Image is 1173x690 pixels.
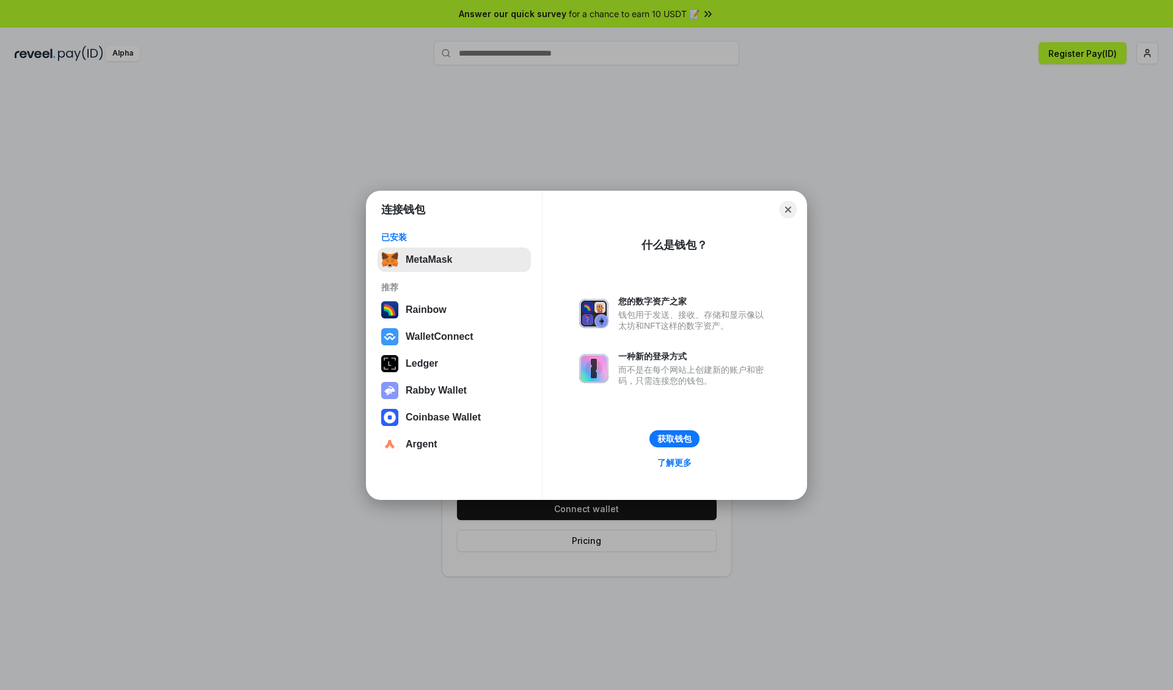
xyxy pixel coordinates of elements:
[406,304,447,315] div: Rainbow
[381,328,398,345] img: svg+xml,%3Csvg%20width%3D%2228%22%20height%3D%2228%22%20viewBox%3D%220%200%2028%2028%22%20fill%3D...
[381,382,398,399] img: svg+xml,%3Csvg%20xmlns%3D%22http%3A%2F%2Fwww.w3.org%2F2000%2Fsvg%22%20fill%3D%22none%22%20viewBox...
[618,351,770,362] div: 一种新的登录方式
[381,409,398,426] img: svg+xml,%3Csvg%20width%3D%2228%22%20height%3D%2228%22%20viewBox%3D%220%200%2028%2028%22%20fill%3D...
[618,364,770,386] div: 而不是在每个网站上创建新的账户和密码，只需连接您的钱包。
[378,405,531,430] button: Coinbase Wallet
[378,325,531,349] button: WalletConnect
[378,351,531,376] button: Ledger
[406,385,467,396] div: Rabby Wallet
[381,202,425,217] h1: 连接钱包
[378,298,531,322] button: Rainbow
[650,455,699,471] a: 了解更多
[378,378,531,403] button: Rabby Wallet
[780,201,797,218] button: Close
[649,430,700,447] button: 获取钱包
[579,354,608,383] img: svg+xml,%3Csvg%20xmlns%3D%22http%3A%2F%2Fwww.w3.org%2F2000%2Fsvg%22%20fill%3D%22none%22%20viewBox...
[381,282,527,293] div: 推荐
[381,301,398,318] img: svg+xml,%3Csvg%20width%3D%22120%22%20height%3D%22120%22%20viewBox%3D%220%200%20120%20120%22%20fil...
[657,433,692,444] div: 获取钱包
[657,457,692,468] div: 了解更多
[381,251,398,268] img: svg+xml,%3Csvg%20fill%3D%22none%22%20height%3D%2233%22%20viewBox%3D%220%200%2035%2033%22%20width%...
[406,412,481,423] div: Coinbase Wallet
[406,254,452,265] div: MetaMask
[406,439,437,450] div: Argent
[618,309,770,331] div: 钱包用于发送、接收、存储和显示像以太坊和NFT这样的数字资产。
[381,436,398,453] img: svg+xml,%3Csvg%20width%3D%2228%22%20height%3D%2228%22%20viewBox%3D%220%200%2028%2028%22%20fill%3D...
[406,358,438,369] div: Ledger
[378,432,531,457] button: Argent
[618,296,770,307] div: 您的数字资产之家
[406,331,473,342] div: WalletConnect
[381,355,398,372] img: svg+xml,%3Csvg%20xmlns%3D%22http%3A%2F%2Fwww.w3.org%2F2000%2Fsvg%22%20width%3D%2228%22%20height%3...
[381,232,527,243] div: 已安装
[641,238,707,252] div: 什么是钱包？
[378,248,531,272] button: MetaMask
[579,299,608,328] img: svg+xml,%3Csvg%20xmlns%3D%22http%3A%2F%2Fwww.w3.org%2F2000%2Fsvg%22%20fill%3D%22none%22%20viewBox...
